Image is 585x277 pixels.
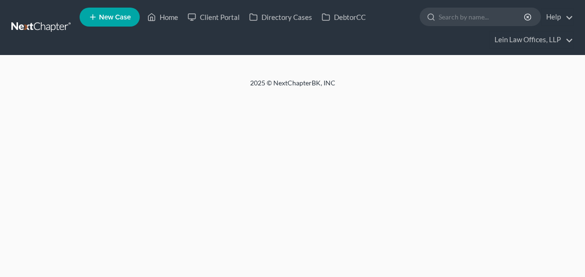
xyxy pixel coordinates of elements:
a: Directory Cases [244,9,317,26]
span: New Case [99,14,131,21]
div: 2025 © NextChapterBK, INC [23,78,563,95]
a: DebtorCC [317,9,370,26]
a: Help [541,9,573,26]
a: Client Portal [183,9,244,26]
input: Search by name... [439,8,525,26]
a: Home [143,9,183,26]
a: Lein Law Offices, LLP [490,31,573,48]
